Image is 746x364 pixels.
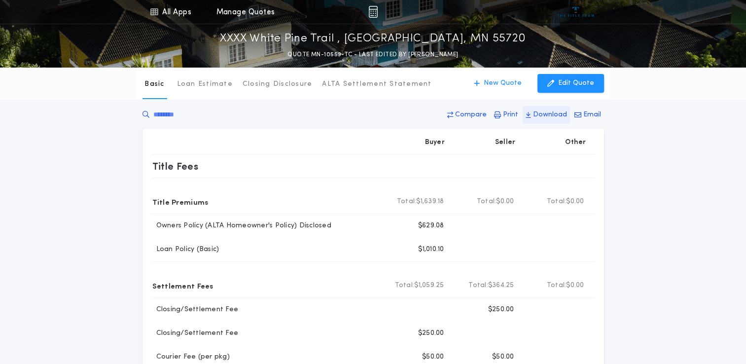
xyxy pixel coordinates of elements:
[533,110,567,120] p: Download
[152,352,230,362] p: Courier Fee (per pkg)
[492,352,514,362] p: $50.00
[488,281,514,291] span: $364.25
[152,158,199,174] p: Title Fees
[152,278,213,293] p: Settlement Fees
[287,50,458,60] p: QUOTE MN-10559-TC - LAST EDITED BY [PERSON_NAME]
[491,106,521,124] button: Print
[558,78,594,88] p: Edit Quote
[144,79,164,89] p: Basic
[395,281,415,291] b: Total:
[152,305,239,315] p: Closing/Settlement Fee
[152,221,331,231] p: Owners Policy (ALTA Homeowner's Policy) Disclosed
[414,281,444,291] span: $1,059.25
[496,197,514,207] span: $0.00
[444,106,490,124] button: Compare
[557,7,594,17] img: vs-icon
[425,138,445,147] p: Buyer
[464,74,532,93] button: New Quote
[468,281,488,291] b: Total:
[477,197,497,207] b: Total:
[583,110,601,120] p: Email
[243,79,313,89] p: Closing Disclosure
[566,197,584,207] span: $0.00
[416,197,444,207] span: $1,639.18
[547,197,567,207] b: Total:
[152,194,209,210] p: Title Premiums
[547,281,567,291] b: Total:
[418,245,444,255] p: $1,010.10
[152,328,239,338] p: Closing/Settlement Fee
[368,6,378,18] img: img
[503,110,518,120] p: Print
[488,305,514,315] p: $250.00
[418,328,444,338] p: $250.00
[455,110,487,120] p: Compare
[152,245,219,255] p: Loan Policy (Basic)
[177,79,233,89] p: Loan Estimate
[523,106,570,124] button: Download
[418,221,444,231] p: $629.08
[484,78,522,88] p: New Quote
[397,197,417,207] b: Total:
[571,106,604,124] button: Email
[537,74,604,93] button: Edit Quote
[422,352,444,362] p: $50.00
[566,281,584,291] span: $0.00
[495,138,516,147] p: Seller
[322,79,431,89] p: ALTA Settlement Statement
[565,138,586,147] p: Other
[220,31,526,47] p: XXXX White Pine Trail , [GEOGRAPHIC_DATA], MN 55720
